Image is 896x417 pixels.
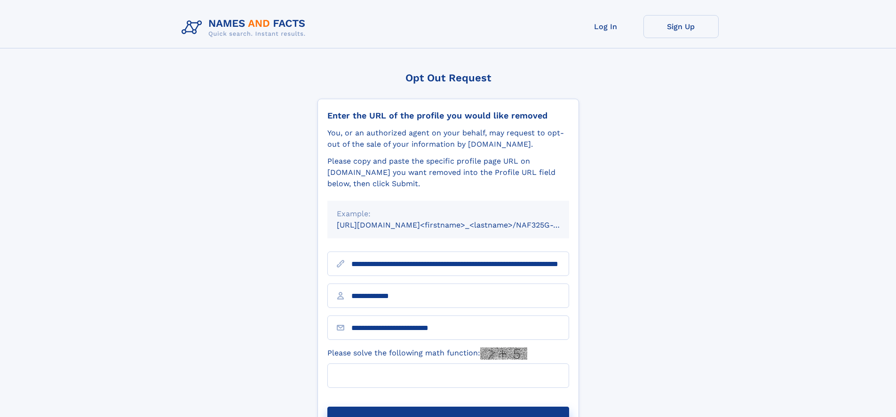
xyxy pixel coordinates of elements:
a: Sign Up [643,15,719,38]
a: Log In [568,15,643,38]
img: Logo Names and Facts [178,15,313,40]
div: You, or an authorized agent on your behalf, may request to opt-out of the sale of your informatio... [327,127,569,150]
div: Opt Out Request [317,72,579,84]
div: Enter the URL of the profile you would like removed [327,110,569,121]
div: Example: [337,208,560,220]
div: Please copy and paste the specific profile page URL on [DOMAIN_NAME] you want removed into the Pr... [327,156,569,189]
label: Please solve the following math function: [327,347,527,360]
small: [URL][DOMAIN_NAME]<firstname>_<lastname>/NAF325G-xxxxxxxx [337,220,587,229]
